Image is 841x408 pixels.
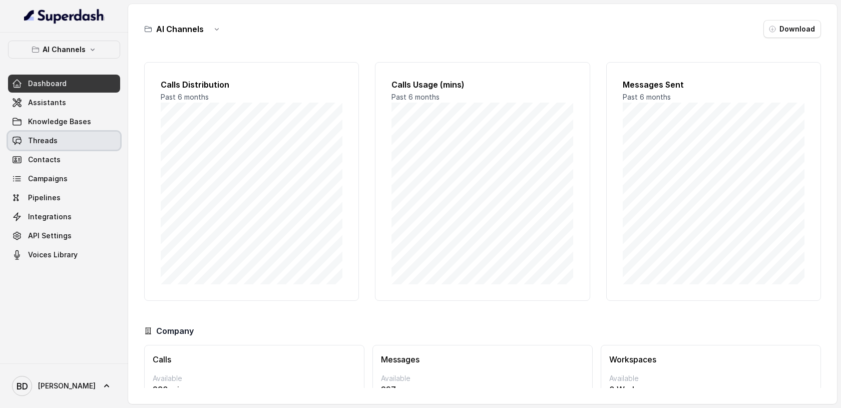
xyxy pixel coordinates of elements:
[156,23,204,35] h3: AI Channels
[156,325,194,337] h3: Company
[38,381,96,391] span: [PERSON_NAME]
[609,383,812,395] p: 0 Workspaces
[391,79,573,91] h2: Calls Usage (mins)
[8,372,120,400] a: [PERSON_NAME]
[161,93,209,101] span: Past 6 months
[28,212,72,222] span: Integrations
[28,117,91,127] span: Knowledge Bases
[8,94,120,112] a: Assistants
[609,373,812,383] p: Available
[381,373,584,383] p: Available
[8,170,120,188] a: Campaigns
[43,44,86,56] p: AI Channels
[8,75,120,93] a: Dashboard
[8,227,120,245] a: API Settings
[8,113,120,131] a: Knowledge Bases
[8,208,120,226] a: Integrations
[28,79,67,89] span: Dashboard
[8,151,120,169] a: Contacts
[153,353,356,365] h3: Calls
[161,79,342,91] h2: Calls Distribution
[28,136,58,146] span: Threads
[8,132,120,150] a: Threads
[153,383,356,395] p: 280 mins
[763,20,821,38] button: Download
[8,246,120,264] a: Voices Library
[28,155,61,165] span: Contacts
[391,93,440,101] span: Past 6 months
[153,373,356,383] p: Available
[28,231,72,241] span: API Settings
[17,381,28,391] text: BD
[24,8,105,24] img: light.svg
[28,98,66,108] span: Assistants
[28,193,61,203] span: Pipelines
[623,79,804,91] h2: Messages Sent
[381,353,584,365] h3: Messages
[381,383,584,395] p: 397 messages
[28,174,68,184] span: Campaigns
[609,353,812,365] h3: Workspaces
[28,250,78,260] span: Voices Library
[8,41,120,59] button: AI Channels
[623,93,671,101] span: Past 6 months
[8,189,120,207] a: Pipelines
